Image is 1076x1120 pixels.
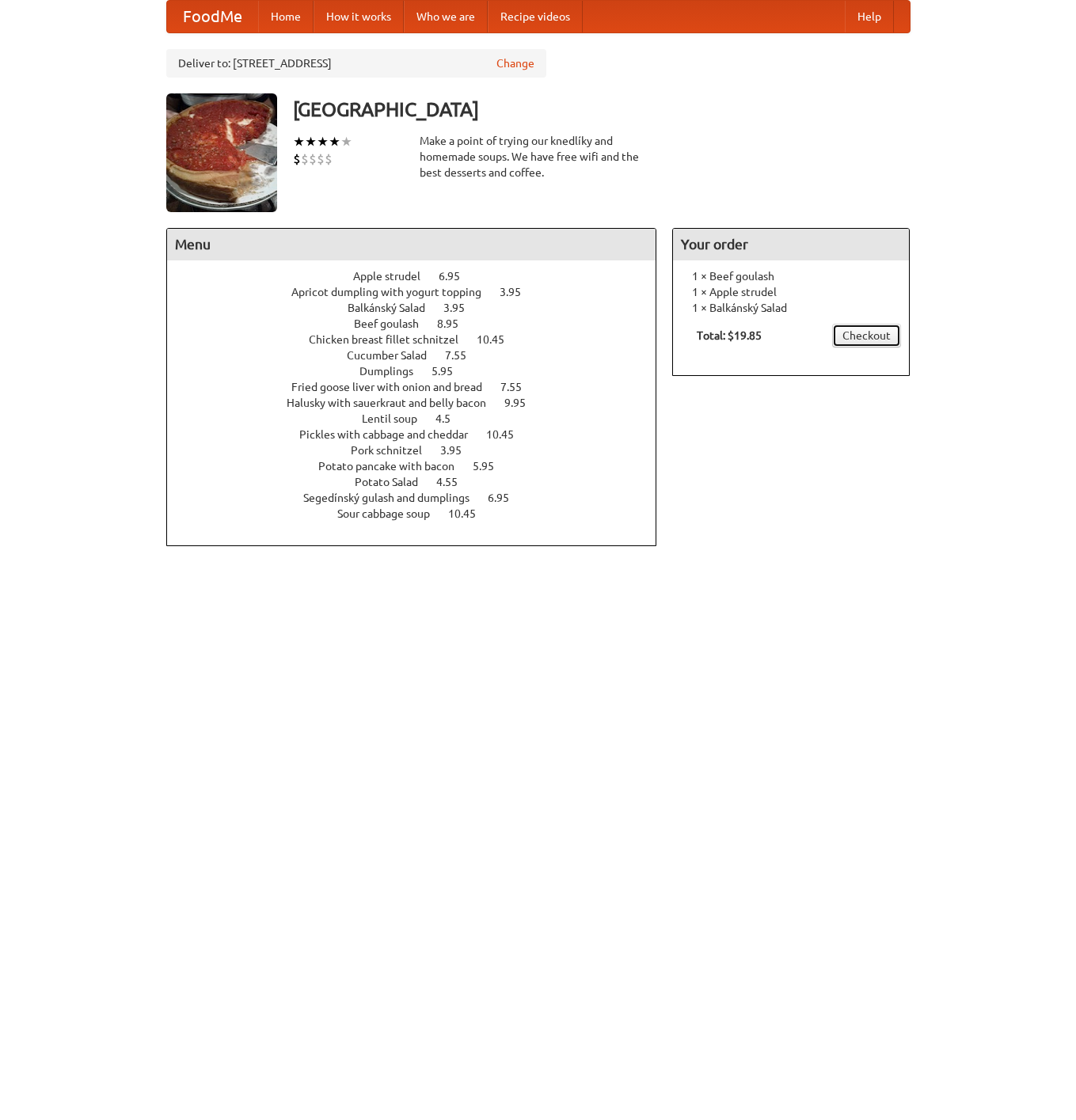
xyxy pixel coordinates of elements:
[317,150,325,168] li: $
[404,1,488,32] a: Who we are
[337,507,446,520] span: Sour cabbage soup
[355,476,487,488] a: Potato Salad 4.55
[504,397,542,409] span: 9.95
[301,150,309,168] li: $
[681,284,901,300] li: 1 × Apple strudel
[681,268,901,284] li: 1 × Beef goulash
[337,507,505,520] a: Sour cabbage soup 10.45
[340,133,352,150] li: ★
[354,317,435,330] span: Beef goulash
[355,476,434,488] span: Potato Salad
[309,333,474,346] span: Chicken breast fillet schnitzel
[353,270,436,283] span: Apple strudel
[291,381,551,393] a: Fried goose liver with onion and bread 7.55
[845,1,894,32] a: Help
[348,302,494,314] a: Balkánský Salad 3.95
[445,349,482,362] span: 7.55
[477,333,520,346] span: 10.45
[258,1,314,32] a: Home
[448,507,492,520] span: 10.45
[305,133,317,150] li: ★
[314,1,404,32] a: How it works
[318,460,523,473] a: Potato pancake with bacon 5.95
[432,365,469,378] span: 5.95
[353,270,489,283] a: Apple strudel 6.95
[299,428,484,441] span: Pickles with cabbage and cheddar
[329,133,340,150] li: ★
[697,329,762,342] b: Total: $19.85
[500,286,537,298] span: 3.95
[303,492,485,504] span: Segedínský gulash and dumplings
[420,133,657,180] div: Make a point of trying our knedlíky and homemade soups. We have free wifi and the best desserts a...
[351,444,438,457] span: Pork schnitzel
[496,55,534,71] a: Change
[351,444,491,457] a: Pork schnitzel 3.95
[681,300,901,316] li: 1 × Balkánský Salad
[166,93,277,212] img: angular.jpg
[359,365,429,378] span: Dumplings
[318,460,470,473] span: Potato pancake with bacon
[439,270,476,283] span: 6.95
[443,302,481,314] span: 3.95
[309,333,534,346] a: Chicken breast fillet schnitzel 10.45
[317,133,329,150] li: ★
[309,150,317,168] li: $
[167,1,258,32] a: FoodMe
[167,229,656,260] h4: Menu
[291,286,497,298] span: Apricot dumpling with yogurt topping
[293,133,305,150] li: ★
[303,492,538,504] a: Segedínský gulash and dumplings 6.95
[473,460,510,473] span: 5.95
[287,397,555,409] a: Halusky with sauerkraut and belly bacon 9.95
[348,302,441,314] span: Balkánský Salad
[299,428,543,441] a: Pickles with cabbage and cheddar 10.45
[488,492,525,504] span: 6.95
[486,428,530,441] span: 10.45
[287,397,502,409] span: Halusky with sauerkraut and belly bacon
[440,444,477,457] span: 3.95
[832,324,901,347] a: Checkout
[436,476,473,488] span: 4.55
[437,317,474,330] span: 8.95
[359,365,482,378] a: Dumplings 5.95
[293,93,911,125] h3: [GEOGRAPHIC_DATA]
[354,317,488,330] a: Beef goulash 8.95
[325,150,333,168] li: $
[291,381,498,393] span: Fried goose liver with onion and bread
[166,49,546,78] div: Deliver to: [STREET_ADDRESS]
[673,229,909,260] h4: Your order
[291,286,550,298] a: Apricot dumpling with yogurt topping 3.95
[488,1,583,32] a: Recipe videos
[500,381,538,393] span: 7.55
[435,412,466,425] span: 4.5
[362,412,480,425] a: Lentil soup 4.5
[293,150,301,168] li: $
[347,349,496,362] a: Cucumber Salad 7.55
[362,412,433,425] span: Lentil soup
[347,349,443,362] span: Cucumber Salad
